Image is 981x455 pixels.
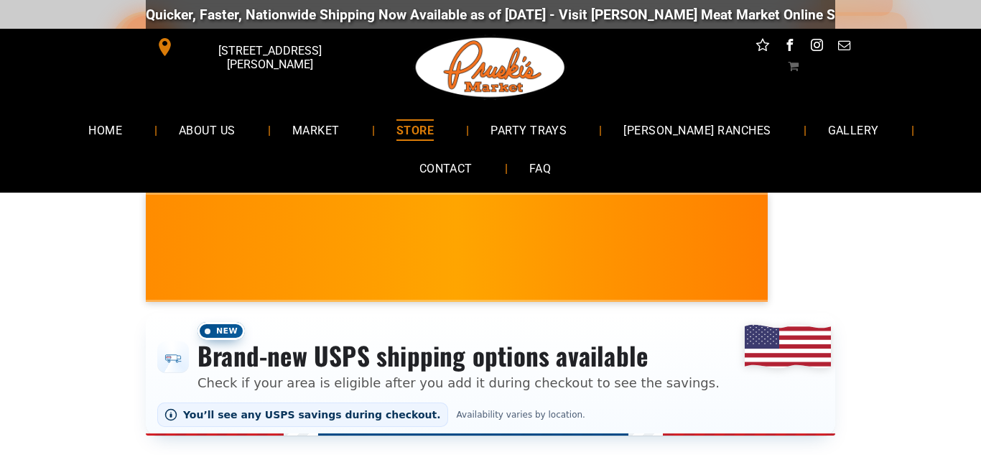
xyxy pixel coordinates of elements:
[146,36,366,58] a: [STREET_ADDRESS][PERSON_NAME]
[602,111,792,149] a: [PERSON_NAME] RANCHES
[77,6,947,23] div: Quicker, Faster, Nationwide Shipping Now Available as of [DATE] - Visit [PERSON_NAME] Meat Market...
[197,322,245,340] span: New
[508,150,572,188] a: FAQ
[67,111,144,149] a: HOME
[413,29,568,106] img: Pruski-s+Market+HQ+Logo2-1920w.png
[157,111,257,149] a: ABOUT US
[808,36,827,58] a: instagram
[183,409,441,420] span: You’ll see any USPS savings during checkout.
[781,36,799,58] a: facebook
[469,111,588,149] a: PARTY TRAYS
[177,37,363,78] span: [STREET_ADDRESS][PERSON_NAME]
[806,111,901,149] a: GALLERY
[398,150,494,188] a: CONTACT
[753,36,772,58] a: Social network
[807,6,947,23] a: [DOMAIN_NAME][URL]
[672,257,954,280] span: [PERSON_NAME] MARKET
[197,373,720,392] p: Check if your area is eligible after you add it during checkout to see the savings.
[197,340,720,372] h3: Brand-new USPS shipping options available
[271,111,361,149] a: MARKET
[835,36,854,58] a: email
[454,410,588,420] span: Availability varies by location.
[146,313,835,436] div: Shipping options announcement
[375,111,455,149] a: STORE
